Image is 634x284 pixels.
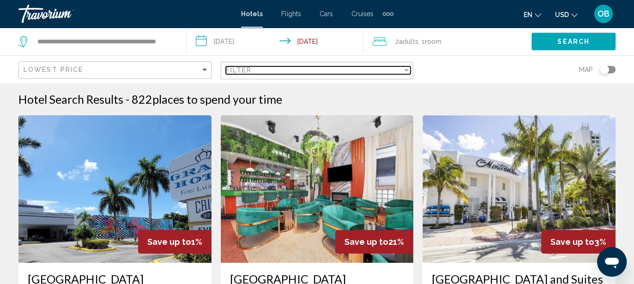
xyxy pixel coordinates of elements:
span: Map [579,63,593,76]
span: OB [598,9,610,18]
button: User Menu [592,4,616,24]
a: Flights [281,10,301,18]
button: Travelers: 2 adults, 0 children [363,28,531,55]
span: Lowest Price [24,66,83,73]
button: Check-in date: Sep 8, 2025 Check-out date: Sep 10, 2025 [187,28,364,55]
button: Extra navigation items [383,6,393,21]
a: Hotels [241,10,263,18]
div: 21% [335,230,413,254]
h1: Hotel Search Results [18,92,123,106]
span: Search [557,38,590,46]
a: Travorium [18,5,232,23]
span: Room [424,38,441,45]
mat-select: Sort by [24,66,209,74]
span: Save up to [147,237,191,247]
span: USD [555,11,569,18]
span: - [126,92,129,106]
button: Filter [221,61,414,80]
a: Cruises [351,10,374,18]
span: Filter [226,66,252,74]
iframe: Button to launch messaging window [597,247,627,277]
span: en [524,11,532,18]
span: 2 [395,35,418,48]
button: Search [531,33,616,50]
button: Change language [524,8,541,21]
button: Toggle map [593,65,616,74]
div: 3% [541,230,616,254]
span: places to spend your time [152,92,282,106]
button: Change currency [555,8,578,21]
span: Save up to [550,237,594,247]
a: Cars [320,10,333,18]
h2: 822 [132,92,282,106]
img: Hotel image [423,115,616,263]
div: 1% [138,230,211,254]
span: Save up to [344,237,388,247]
span: Adults [399,38,418,45]
img: Hotel image [18,115,211,263]
img: Hotel image [221,115,414,263]
span: , 1 [418,35,441,48]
